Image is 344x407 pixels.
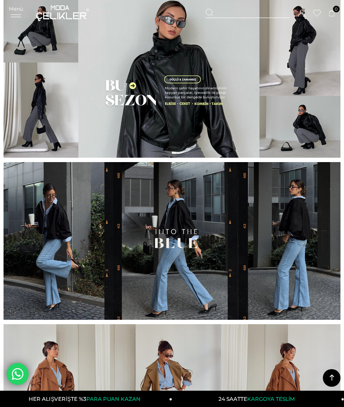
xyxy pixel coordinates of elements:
img: title [4,162,340,320]
a: HER ALIŞVERİŞTE %3PARA PUAN KAZAN [0,391,173,407]
img: logo [36,5,89,21]
a: 0 [329,10,335,17]
span: Menü [9,6,23,12]
span: KARGOYA TESLİM [247,396,295,402]
span: 0 [333,6,340,12]
span: PARA PUAN KAZAN [86,396,141,402]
